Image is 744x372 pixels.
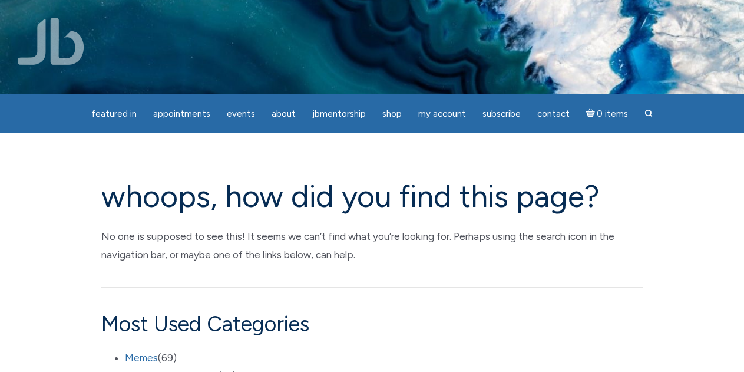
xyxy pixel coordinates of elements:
[153,108,210,119] span: Appointments
[101,180,643,213] h1: Whoops, how did you find this page?
[475,103,528,126] a: Subscribe
[220,103,262,126] a: Events
[586,108,597,119] i: Cart
[411,103,473,126] a: My Account
[418,108,466,119] span: My Account
[227,108,255,119] span: Events
[264,103,303,126] a: About
[272,108,296,119] span: About
[101,228,643,264] p: No one is supposed to see this! It seems we can’t find what you’re looking for. Perhaps using the...
[312,108,366,119] span: JBMentorship
[305,103,373,126] a: JBMentorship
[597,110,628,118] span: 0 items
[382,108,402,119] span: Shop
[375,103,409,126] a: Shop
[18,18,84,65] img: Jamie Butler. The Everyday Medium
[91,108,137,119] span: featured in
[125,352,158,364] a: Memes
[579,101,636,126] a: Cart0 items
[482,108,521,119] span: Subscribe
[146,103,217,126] a: Appointments
[84,103,144,126] a: featured in
[125,351,643,366] li: (69)
[101,311,643,337] h3: Most Used Categories
[530,103,577,126] a: Contact
[537,108,570,119] span: Contact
